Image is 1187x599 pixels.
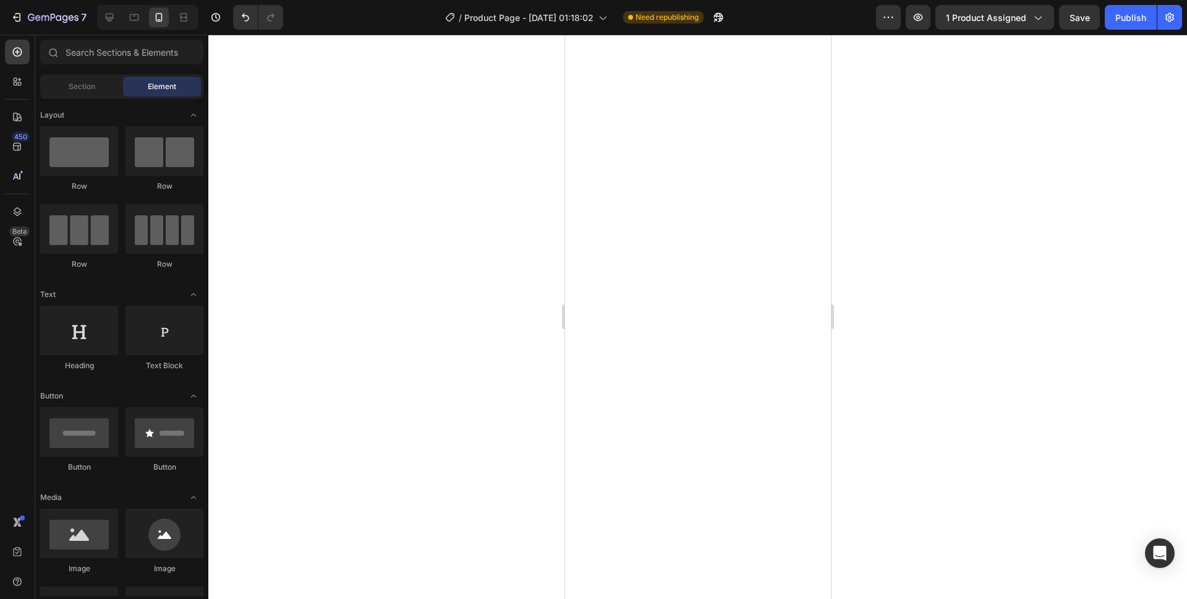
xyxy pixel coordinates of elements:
[935,5,1054,30] button: 1 product assigned
[126,462,203,473] div: Button
[565,35,831,599] iframe: Design area
[81,10,87,25] p: 7
[1145,538,1175,568] div: Open Intercom Messenger
[459,11,462,24] span: /
[40,40,203,64] input: Search Sections & Elements
[184,105,203,125] span: Toggle open
[126,563,203,574] div: Image
[184,386,203,406] span: Toggle open
[1115,11,1146,24] div: Publish
[9,226,30,236] div: Beta
[40,259,118,270] div: Row
[40,492,62,503] span: Media
[233,5,283,30] div: Undo/Redo
[40,181,118,192] div: Row
[946,11,1026,24] span: 1 product assigned
[69,81,95,92] span: Section
[40,289,56,300] span: Text
[12,132,30,142] div: 450
[40,462,118,473] div: Button
[40,390,63,402] span: Button
[126,259,203,270] div: Row
[1105,5,1157,30] button: Publish
[184,488,203,507] span: Toggle open
[464,11,593,24] span: Product Page - [DATE] 01:18:02
[5,5,92,30] button: 7
[126,360,203,371] div: Text Block
[40,563,118,574] div: Image
[1070,12,1090,23] span: Save
[1059,5,1100,30] button: Save
[148,81,176,92] span: Element
[126,181,203,192] div: Row
[636,12,699,23] span: Need republishing
[40,360,118,371] div: Heading
[184,285,203,304] span: Toggle open
[40,110,64,121] span: Layout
